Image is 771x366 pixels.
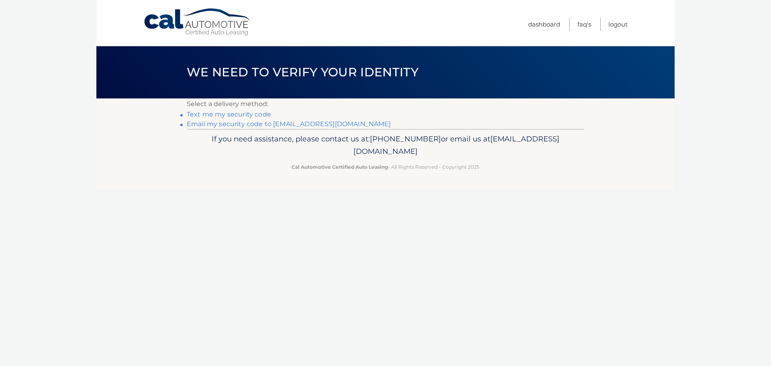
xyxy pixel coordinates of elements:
p: Select a delivery method: [187,98,584,110]
a: Cal Automotive [143,8,252,37]
a: FAQ's [577,18,591,31]
a: Logout [608,18,628,31]
span: We need to verify your identity [187,65,418,80]
a: Email my security code to [EMAIL_ADDRESS][DOMAIN_NAME] [187,120,391,128]
p: If you need assistance, please contact us at: or email us at [192,133,579,158]
span: [PHONE_NUMBER] [370,134,441,143]
a: Text me my security code [187,110,271,118]
p: - All Rights Reserved - Copyright 2025 [192,163,579,171]
a: Dashboard [528,18,560,31]
strong: Cal Automotive Certified Auto Leasing [292,164,388,170]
